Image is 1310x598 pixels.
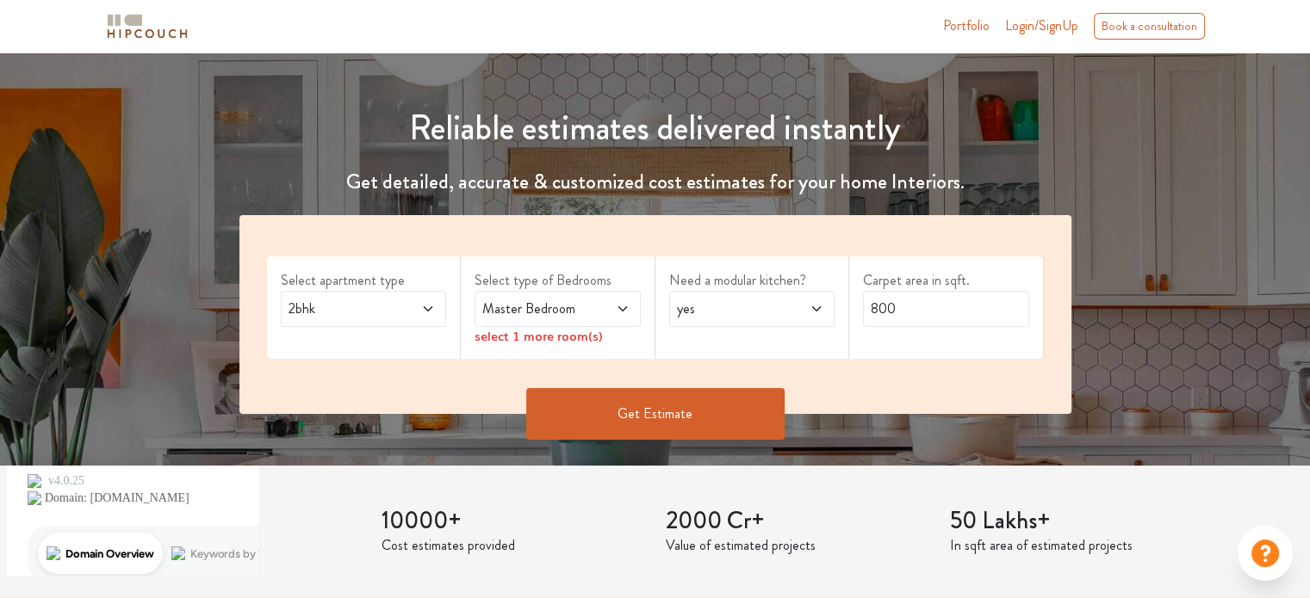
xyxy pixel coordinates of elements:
[28,45,41,59] img: website_grey.svg
[382,535,645,556] p: Cost estimates provided
[229,108,1082,149] h1: Reliable estimates delivered instantly
[1094,13,1205,40] div: Book a consultation
[479,299,592,319] span: Master Bedroom
[950,507,1214,536] h3: 50 Lakhs+
[669,270,835,291] label: Need a modular kitchen?
[28,28,41,41] img: logo_orange.svg
[666,535,929,556] p: Value of estimated projects
[171,100,185,114] img: tab_keywords_by_traffic_grey.svg
[943,15,990,36] a: Portfolio
[475,270,641,291] label: Select type of Bedrooms
[281,270,447,291] label: Select apartment type
[104,11,190,41] img: logo-horizontal.svg
[48,28,84,41] div: v 4.0.25
[65,102,154,113] div: Domain Overview
[382,507,645,536] h3: 10000+
[863,291,1029,327] input: Enter area sqft
[1005,15,1078,35] span: Login/SignUp
[475,327,641,345] div: select 1 more room(s)
[190,102,290,113] div: Keywords by Traffic
[950,535,1214,556] p: In sqft area of estimated projects
[674,299,786,319] span: yes
[666,507,929,536] h3: 2000 Cr+
[229,170,1082,194] h4: Get detailed, accurate & customized cost estimates for your home Interiors.
[47,100,60,114] img: tab_domain_overview_orange.svg
[526,388,785,440] button: Get Estimate
[45,45,189,59] div: Domain: [DOMAIN_NAME]
[285,299,398,319] span: 2bhk
[863,270,1029,291] label: Carpet area in sqft.
[104,7,190,46] span: logo-horizontal.svg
